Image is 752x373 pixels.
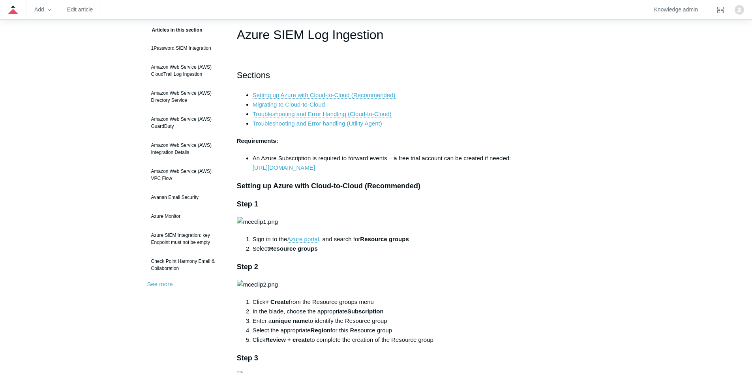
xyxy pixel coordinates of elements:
[237,352,516,364] h3: Step 3
[253,154,516,172] li: An Azure Subscription is required to forward events – a free trial account can be created if needed:
[34,7,51,12] zd-hc-trigger: Add
[269,245,317,252] strong: Resource groups
[253,297,516,307] li: Click from the Resource groups menu
[147,228,225,250] a: Azure SIEM Integration: key Endpoint must not be empty
[272,317,308,324] strong: unique name
[253,164,315,171] a: [URL][DOMAIN_NAME]
[147,209,225,224] a: Azure Monitor
[654,7,698,12] a: Knowledge admin
[147,190,225,205] a: Avanan Email Security
[253,316,516,326] li: Enter a to identify the Resource group
[265,336,310,343] strong: Review + create
[147,164,225,186] a: Amazon Web Service (AWS) VPC Flow
[735,5,744,15] img: user avatar
[253,120,382,127] a: Troubleshooting and Error handling (Utility Agent)
[253,92,396,99] a: Setting up Azure with Cloud-to-Cloud (Recommended)
[237,180,516,192] h3: Setting up Azure with Cloud-to-Cloud (Recommended)
[253,234,516,244] li: Sign in to the , and search for
[147,281,173,287] a: See more
[147,86,225,108] a: Amazon Web Service (AWS) Directory Service
[237,68,516,82] h2: Sections
[253,326,516,335] li: Select the appropriate for this Resource group
[253,307,516,316] li: In the blade, choose the appropriate
[253,335,516,345] li: Click to complete the creation of the Resource group
[67,7,93,12] a: Edit article
[237,25,516,44] h1: Azure SIEM Log Ingestion
[253,111,392,118] a: Troubleshooting and Error Handling (Cloud-to-Cloud)
[147,60,225,82] a: Amazon Web Service (AWS) CloudTrail Log Ingestion
[735,5,744,15] zd-hc-trigger: Click your profile icon to open the profile menu
[147,27,203,33] span: Articles in this section
[147,112,225,134] a: Amazon Web Service (AWS) GuardDuty
[253,244,516,253] li: Select
[237,199,516,210] h3: Step 1
[237,137,278,144] strong: Requirements:
[237,261,516,273] h3: Step 2
[147,254,225,276] a: Check Point Harmony Email & Collaboration
[360,236,409,242] strong: Resource groups
[265,298,289,305] strong: + Create
[147,41,225,56] a: 1Password SIEM Integration
[237,217,278,227] img: mceclip1.png
[147,138,225,160] a: Amazon Web Service (AWS) Integration Details
[287,236,319,243] a: Azure portal
[347,308,384,315] strong: Subscription
[237,280,278,289] img: mceclip2.png
[310,327,330,334] strong: Region
[253,101,325,108] a: Migrating to Cloud-to-Cloud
